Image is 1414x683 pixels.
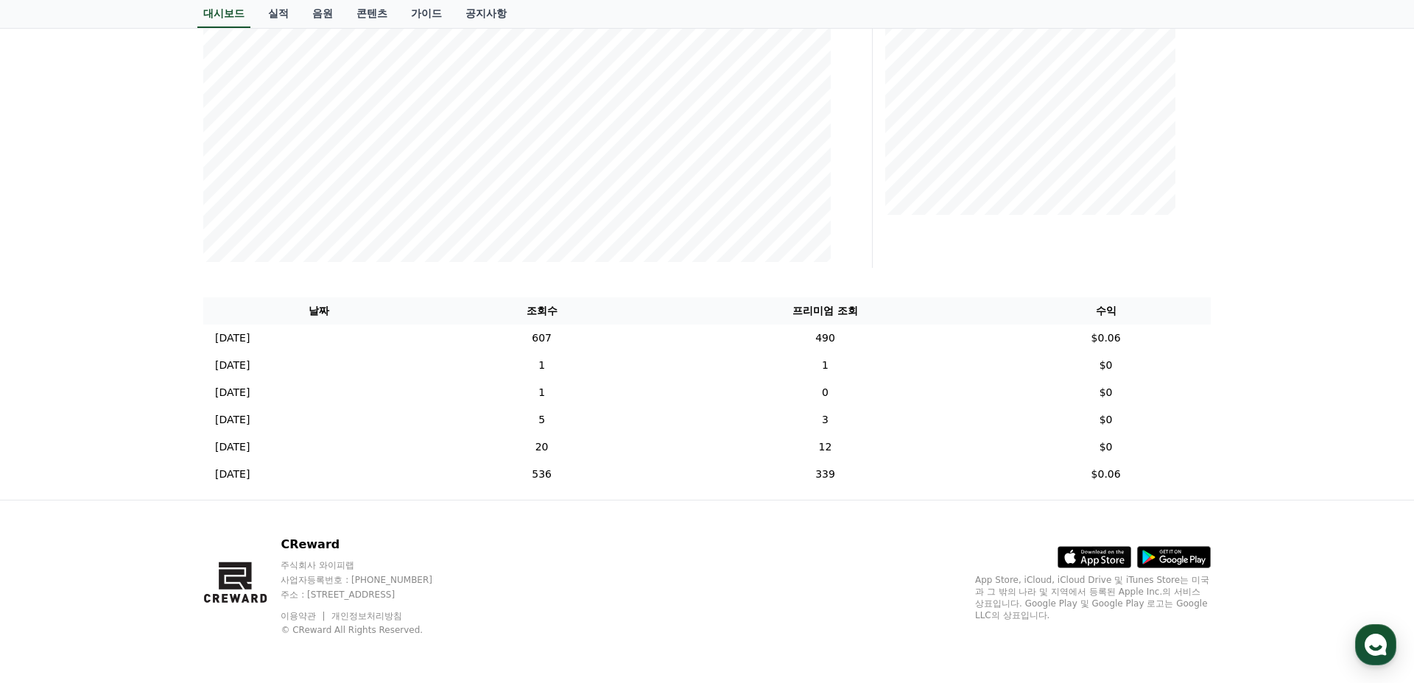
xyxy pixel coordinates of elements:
p: 사업자등록번호 : [PHONE_NUMBER] [281,574,460,586]
td: 607 [434,325,649,352]
p: [DATE] [215,467,250,482]
td: 20 [434,433,649,461]
p: 주식회사 와이피랩 [281,559,460,571]
p: CReward [281,536,460,553]
td: $0 [1001,352,1211,379]
th: 프리미엄 조회 [650,297,1001,325]
td: $0.06 [1001,461,1211,488]
td: $0 [1001,433,1211,461]
p: App Store, iCloud, iCloud Drive 및 iTunes Store는 미국과 그 밖의 나라 및 지역에서 등록된 Apple Inc.의 서비스 상표입니다. Goo... [975,574,1211,621]
td: 1 [434,379,649,406]
td: 5 [434,406,649,433]
th: 날짜 [203,297,434,325]
td: 12 [650,433,1001,461]
p: [DATE] [215,358,250,373]
a: 대화 [97,467,190,503]
td: $0 [1001,379,1211,406]
a: 개인정보처리방침 [331,611,402,621]
p: © CReward All Rights Reserved. [281,624,460,636]
p: [DATE] [215,385,250,400]
a: 설정 [190,467,283,503]
td: 339 [650,461,1001,488]
span: 대화 [135,489,152,501]
td: 0 [650,379,1001,406]
th: 조회수 [434,297,649,325]
a: 홈 [4,467,97,503]
td: $0.06 [1001,325,1211,352]
p: [DATE] [215,330,250,346]
a: 이용약관 [281,611,327,621]
td: 536 [434,461,649,488]
td: 3 [650,406,1001,433]
td: 1 [650,352,1001,379]
td: 490 [650,325,1001,352]
p: [DATE] [215,439,250,455]
td: $0 [1001,406,1211,433]
td: 1 [434,352,649,379]
p: 주소 : [STREET_ADDRESS] [281,589,460,601]
th: 수익 [1001,297,1211,325]
span: 설정 [228,489,245,500]
span: 홈 [46,489,55,500]
p: [DATE] [215,412,250,428]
